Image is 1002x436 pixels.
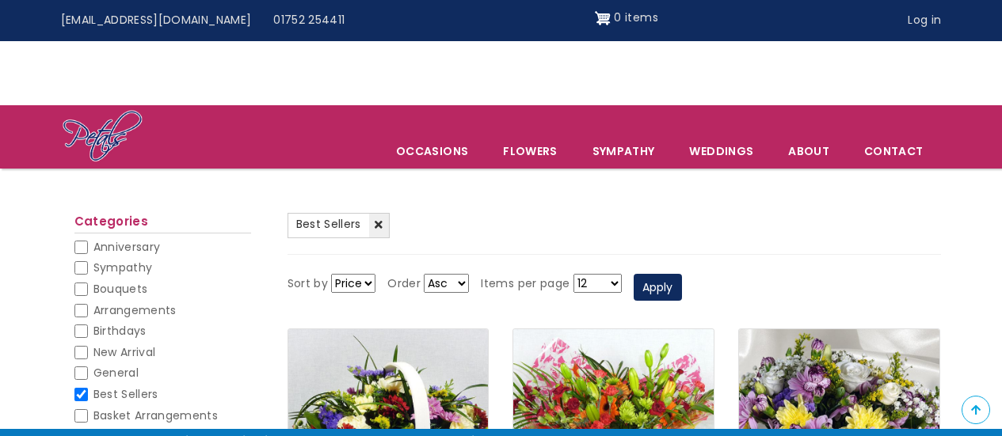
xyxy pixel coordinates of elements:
a: 01752 254411 [262,6,356,36]
span: Basket Arrangements [93,408,219,423]
span: 0 items [614,9,657,25]
span: Birthdays [93,323,147,339]
span: Weddings [672,135,770,168]
span: Arrangements [93,302,177,318]
button: Apply [634,274,682,301]
a: Shopping cart 0 items [595,6,658,31]
span: Occasions [379,135,485,168]
img: Home [62,109,143,165]
label: Items per page [481,275,570,294]
span: Bouquets [93,281,148,297]
a: Log in [897,6,952,36]
label: Order [387,275,421,294]
img: Shopping cart [595,6,611,31]
a: About [772,135,846,168]
span: Best Sellers [93,386,158,402]
span: Sympathy [93,260,153,275]
label: Sort by [288,275,328,294]
a: Sympathy [576,135,672,168]
span: Best Sellers [296,216,361,232]
span: Anniversary [93,239,161,255]
a: Contact [848,135,939,168]
a: Best Sellers [288,213,390,238]
span: New Arrival [93,344,156,360]
h2: Categories [74,214,251,233]
span: General [93,365,139,381]
a: [EMAIL_ADDRESS][DOMAIN_NAME] [50,6,263,36]
a: Flowers [486,135,573,168]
